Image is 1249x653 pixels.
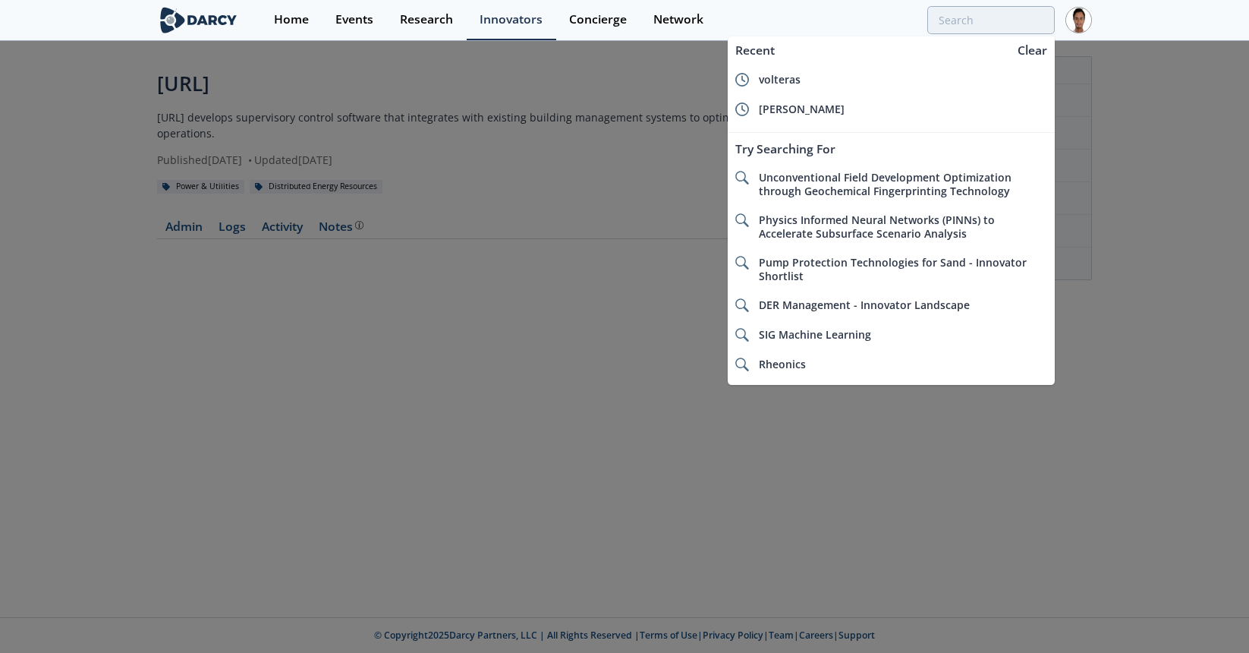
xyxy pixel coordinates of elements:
[480,14,543,26] div: Innovators
[759,170,1011,198] span: Unconventional Field Development Optimization through Geochemical Fingerprinting Technology
[735,213,749,227] img: icon
[274,14,309,26] div: Home
[1012,42,1052,59] div: Clear
[759,213,995,241] span: Physics Informed Neural Networks (PINNs) to Accelerate Subsurface Scenario Analysis
[735,328,749,342] img: icon
[735,171,749,185] img: icon
[335,14,373,26] div: Events
[735,256,749,270] img: icon
[1185,592,1234,638] iframe: chat widget
[400,14,453,26] div: Research
[728,36,1009,65] div: Recent
[569,14,627,26] div: Concierge
[728,135,1055,163] div: Try Searching For
[759,357,806,371] span: Rheonics
[157,7,240,33] img: logo-wide.svg
[735,73,749,87] img: icon
[759,327,871,342] span: SIG Machine Learning
[735,103,749,116] img: icon
[759,298,970,312] span: DER Management - Innovator Landscape
[927,6,1055,34] input: Advanced Search
[759,255,1027,283] span: Pump Protection Technologies for Sand - Innovator Shortlist
[653,14,703,26] div: Network
[759,102,845,116] span: [PERSON_NAME]
[759,72,801,87] span: volteras
[735,298,749,312] img: icon
[735,358,749,371] img: icon
[1065,7,1092,33] img: Profile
